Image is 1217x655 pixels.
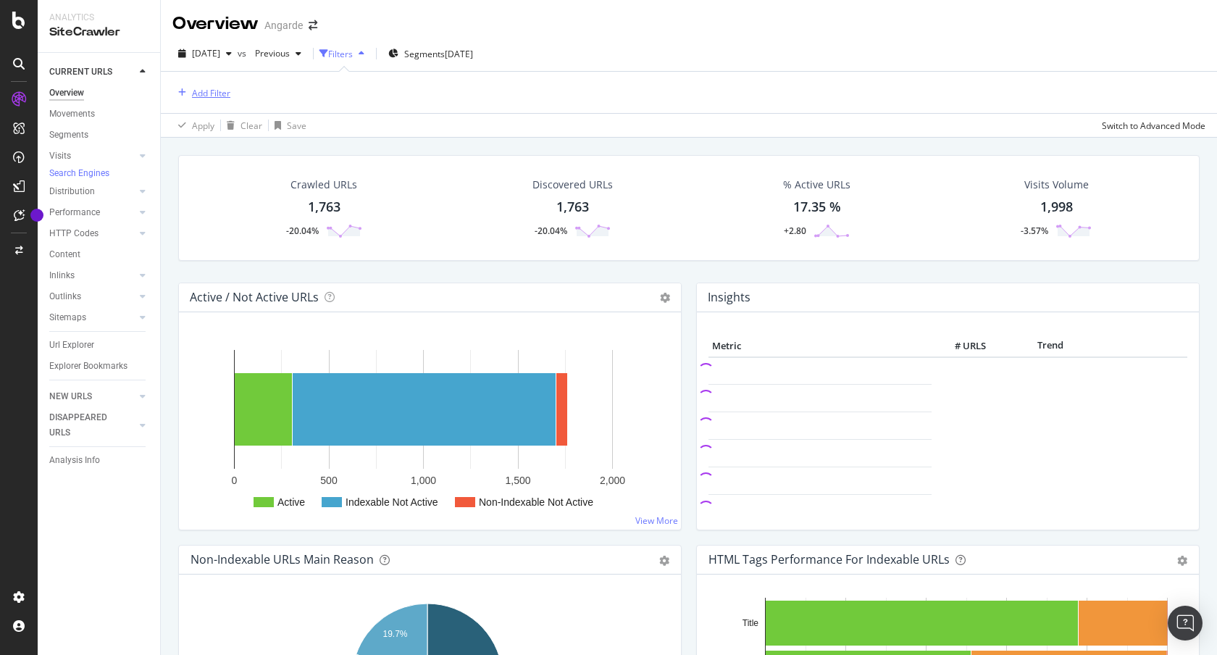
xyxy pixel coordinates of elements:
a: Visits [49,149,135,164]
a: Analysis Info [49,453,150,468]
div: CURRENT URLS [49,64,112,80]
a: NEW URLS [49,389,135,404]
div: Analytics [49,12,149,24]
span: Segments [404,48,445,60]
div: DISAPPEARED URLS [49,410,122,441]
a: Overview [49,85,150,101]
text: 1,000 [411,475,436,486]
div: Filters [328,48,353,60]
text: Non-Indexable Not Active [479,496,593,508]
div: % Active URLs [783,178,850,192]
button: Apply [172,114,214,137]
div: Tooltip anchor [30,209,43,222]
button: Add Filter [172,84,230,101]
div: Search Engines [49,167,109,180]
div: Segments [49,128,88,143]
text: Indexable Not Active [346,496,438,508]
div: Outlinks [49,289,81,304]
div: Overview [172,12,259,36]
div: Analysis Info [49,453,100,468]
a: DISAPPEARED URLS [49,410,135,441]
div: -20.04% [286,225,319,237]
button: Switch to Advanced Mode [1096,114,1205,137]
th: Trend [990,335,1111,357]
div: Non-Indexable URLs Main Reason [191,552,374,567]
h4: Insights [708,288,750,307]
div: [DATE] [445,48,473,60]
a: View More [635,514,678,527]
a: Content [49,247,150,262]
div: Overview [49,85,84,101]
th: Metric [708,335,932,357]
div: Apply [192,120,214,132]
th: # URLS [932,335,990,357]
div: -3.57% [1021,225,1048,237]
div: Add Filter [192,87,230,99]
a: Segments [49,128,150,143]
div: Content [49,247,80,262]
div: HTML Tags Performance for Indexable URLs [708,552,950,567]
div: Inlinks [49,268,75,283]
div: Distribution [49,184,95,199]
div: Performance [49,205,100,220]
div: Visits [49,149,71,164]
div: Movements [49,107,95,122]
button: Save [269,114,306,137]
a: Explorer Bookmarks [49,359,150,374]
div: arrow-right-arrow-left [309,20,317,30]
div: gear [659,556,669,566]
div: Open Intercom Messenger [1168,606,1203,641]
div: 1,998 [1040,198,1073,217]
div: Sitemaps [49,310,86,325]
button: Clear [221,114,262,137]
text: Title [743,618,759,628]
div: Save [287,120,306,132]
div: 1,763 [308,198,340,217]
div: Visits Volume [1024,178,1089,192]
div: 17.35 % [793,198,841,217]
a: Search Engines [49,167,124,181]
div: HTTP Codes [49,226,99,241]
div: Clear [241,120,262,132]
div: Discovered URLs [532,178,613,192]
a: HTTP Codes [49,226,135,241]
div: Angarde [264,18,303,33]
div: gear [1177,556,1187,566]
button: Previous [249,42,307,65]
text: 0 [232,475,238,486]
button: [DATE] [172,42,238,65]
a: Outlinks [49,289,135,304]
button: Segments[DATE] [382,42,479,65]
div: SiteCrawler [49,24,149,41]
a: Distribution [49,184,135,199]
a: Movements [49,107,150,122]
div: NEW URLS [49,389,92,404]
div: -20.04% [535,225,567,237]
a: CURRENT URLS [49,64,135,80]
span: Previous [249,47,290,59]
div: Explorer Bookmarks [49,359,127,374]
text: 500 [320,475,338,486]
div: +2.80 [784,225,806,237]
i: Options [660,293,670,303]
div: Url Explorer [49,338,94,353]
a: Url Explorer [49,338,150,353]
text: 2,000 [600,475,625,486]
text: Active [277,496,305,508]
text: 1,500 [505,475,530,486]
h4: Active / Not Active URLs [190,288,319,307]
div: Crawled URLs [290,178,357,192]
a: Performance [49,205,135,220]
svg: A chart. [191,335,664,518]
text: 19.7% [382,629,407,639]
span: vs [238,47,249,59]
button: Filters [319,42,370,65]
div: 1,763 [556,198,589,217]
a: Sitemaps [49,310,135,325]
span: 2025 Aug. 17th [192,47,220,59]
div: Switch to Advanced Mode [1102,120,1205,132]
a: Inlinks [49,268,135,283]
